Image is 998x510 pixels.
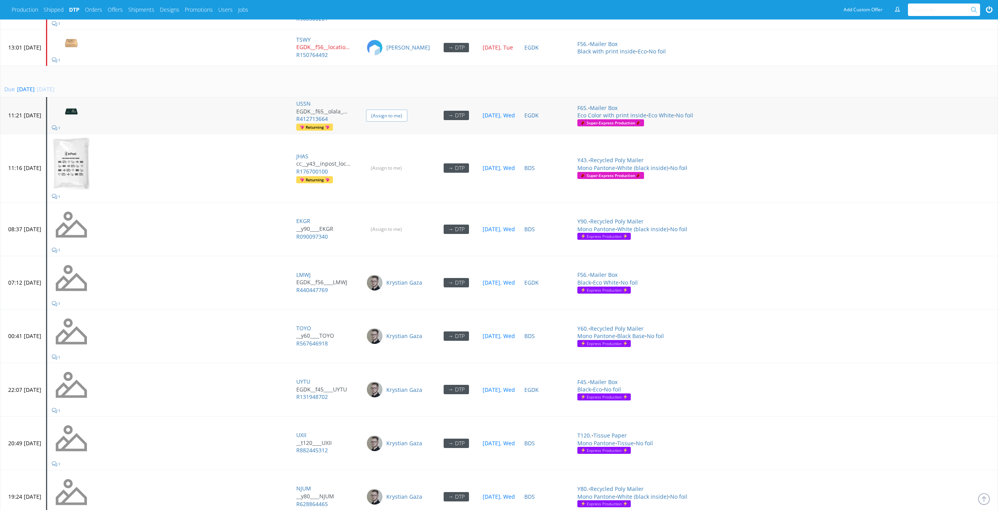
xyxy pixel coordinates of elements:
a: R150764492 [296,51,328,58]
span: 1 [58,21,60,26]
input: (Assign to me) [366,110,407,122]
a: Returning [296,124,333,131]
a: F56. [577,271,588,278]
a: Eco [593,386,602,393]
span: Express Production [580,500,629,507]
a: Recycled Poly Mailer [590,156,644,164]
p: __y80____NJUM [296,492,351,500]
span: 1 [58,354,60,360]
a: EGDK__f56__location_co__TSWY [296,43,357,51]
a: BDS [524,439,535,447]
a: [PERSON_NAME] [386,44,430,51]
a: R131948702 [296,393,328,400]
div: Due [4,85,15,93]
a: No foil [670,493,687,500]
p: EGDK__f45____UYTU [296,386,351,393]
a: → DTP [444,279,469,286]
a: TOYO [296,324,311,332]
img: version_two_editor_design.png [52,136,91,191]
a: BDS [524,493,535,500]
p: 22:07 [DATE] [8,386,41,394]
a: [DATE], Wed [483,279,515,286]
p: 07:12 [DATE] [8,279,41,287]
p: 08:37 [DATE] [8,225,41,233]
input: (Assign to me) [366,162,407,174]
a: Eco [638,48,647,55]
p: __y60____TOYO [296,332,351,340]
a: R176700100 [296,168,328,175]
span: Returning [299,124,331,131]
p: EGDK__f56____LMWJ [296,278,351,286]
a: Returning [296,176,333,184]
a: Mono Pantone [577,332,615,340]
a: Y43. [577,156,588,164]
a: EKGR [296,217,310,225]
a: 1 [52,246,60,253]
a: Production [12,6,38,14]
a: 1 [52,19,60,27]
span: Express Production [580,287,629,294]
p: 19:24 [DATE] [8,493,41,501]
a: [DATE], Wed [483,439,515,447]
p: EGDK__f65__olala_mng__USSN [296,108,351,115]
a: __y60____TOYO [296,332,357,340]
a: No foil [649,48,666,55]
a: R090097340 [296,233,328,240]
a: Eco White [648,112,674,119]
img: no_design.png [52,259,91,297]
a: [DATE], Wed [483,112,515,119]
a: USSN [296,100,311,107]
a: Mailer Box [590,104,618,112]
span: Express Production [580,233,629,240]
a: Black [577,279,591,286]
a: White (black inside) [617,164,668,172]
input: (Assign to me) [366,223,407,235]
img: no_design.png [52,205,91,244]
a: R882445312 [296,446,328,454]
a: JHAS [296,152,308,160]
p: cc__y43__inpost_locker_italia_srl__JHAS [296,160,351,168]
a: Add Custom Offer [839,4,887,16]
a: T120. [577,432,591,439]
a: Black [577,386,591,393]
p: 20:49 [DATE] [8,439,41,447]
span: Express Production [580,447,629,454]
a: No foil [670,164,687,172]
a: 1 [52,406,60,414]
a: [DATE], Tue [483,44,515,51]
span: Express Production [580,340,629,347]
span: Super-Express Production [580,119,642,126]
a: DTP [69,6,80,14]
a: 1 [52,460,60,467]
a: F65. [577,104,588,112]
div: → DTP [444,111,469,120]
a: Offers [108,6,123,14]
a: Eco Color with print inside [577,112,646,119]
a: White (black inside) [617,493,668,500]
a: Mailer Box [590,378,618,386]
div: → DTP [444,385,469,394]
a: Orders [85,6,102,14]
a: Krystian Gaza [386,386,422,394]
div: → DTP [444,278,469,287]
a: LMWJ [296,271,311,278]
a: R968500201 [296,15,328,22]
a: BDS [524,332,535,340]
a: Eco White [593,279,619,286]
img: no_design.png [52,365,91,404]
a: No foil [676,112,693,119]
a: __t120____UXII [296,439,357,447]
a: R440447769 [296,286,328,294]
a: 1 [52,353,60,361]
a: Mailer Box [590,271,618,278]
a: → DTP [444,44,469,51]
a: Jobs [238,6,248,14]
a: BDS [524,225,535,233]
a: BDS [524,164,535,172]
a: UYTU [296,378,310,385]
a: → DTP [444,225,469,233]
img: version_two_editor_design [52,32,91,54]
a: Users [218,6,233,14]
a: → DTP [444,112,469,119]
span: 1 [58,301,60,306]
